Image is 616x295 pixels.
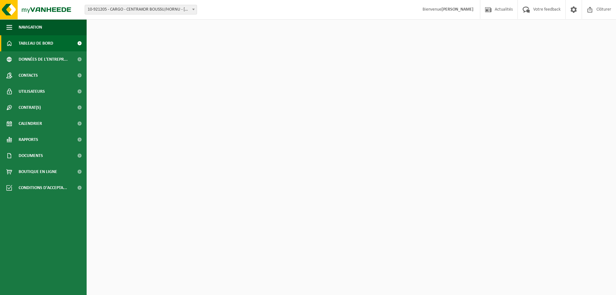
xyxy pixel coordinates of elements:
span: Tableau de bord [19,35,53,51]
span: Calendrier [19,116,42,132]
span: Boutique en ligne [19,164,57,180]
strong: [PERSON_NAME] [441,7,474,12]
span: Utilisateurs [19,83,45,100]
span: Contacts [19,67,38,83]
span: Contrat(s) [19,100,41,116]
span: Données de l'entrepr... [19,51,68,67]
span: Documents [19,148,43,164]
span: 10-921205 - CARGO - CENTRAKOR BOUSSU/HORNU - HORNU [85,5,197,14]
span: Conditions d'accepta... [19,180,67,196]
span: Rapports [19,132,38,148]
span: Navigation [19,19,42,35]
